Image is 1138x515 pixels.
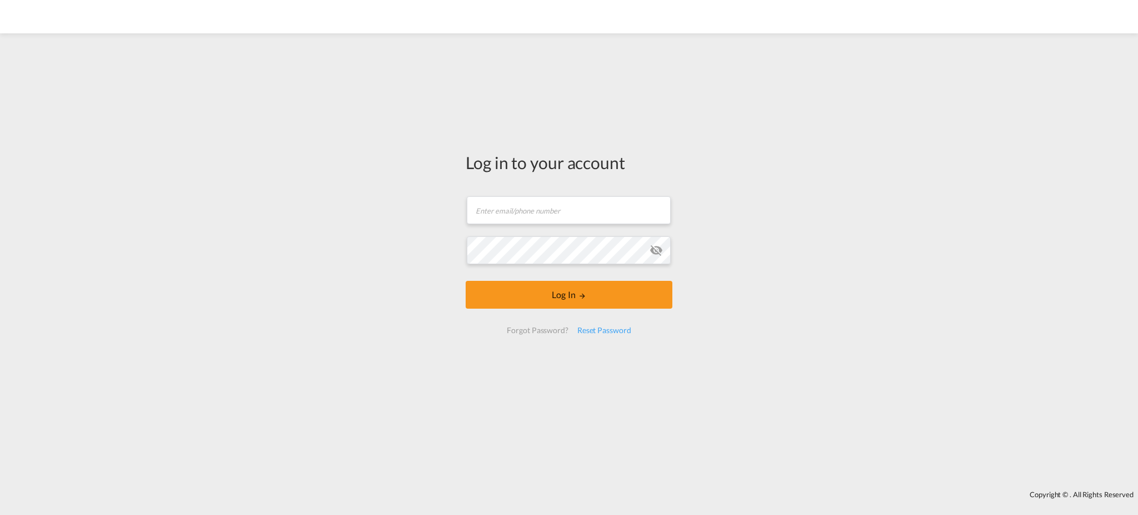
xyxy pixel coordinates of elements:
div: Forgot Password? [502,320,572,340]
div: Reset Password [573,320,636,340]
button: LOGIN [466,281,672,309]
md-icon: icon-eye-off [650,244,663,257]
div: Log in to your account [466,151,672,174]
input: Enter email/phone number [467,196,671,224]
